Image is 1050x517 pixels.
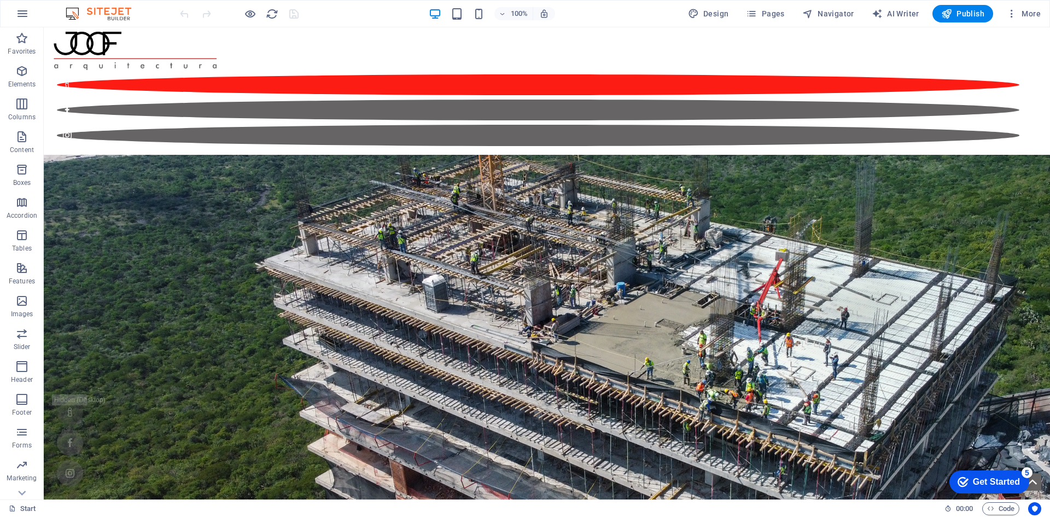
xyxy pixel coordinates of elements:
span: Code [987,502,1014,515]
span: : [964,504,965,513]
h6: Session time [944,502,973,515]
p: Marketing [7,474,37,483]
p: Boxes [13,178,31,187]
button: Usercentrics [1028,502,1041,515]
button: 100% [494,7,533,20]
button: Publish [932,5,993,22]
p: Header [11,375,33,384]
button: Pages [742,5,789,22]
p: Columns [8,113,36,121]
p: Favorites [8,47,36,56]
button: reload [265,7,278,20]
button: Click here to leave preview mode and continue editing [243,7,256,20]
i: On resize automatically adjust zoom level to fit chosen device. [539,9,549,19]
p: Slider [14,342,31,351]
p: Tables [12,244,32,253]
span: Publish [941,8,984,19]
p: Content [10,146,34,154]
img: Editor Logo [63,7,145,20]
p: Elements [8,80,36,89]
button: Navigator [798,5,859,22]
p: Features [9,277,35,286]
span: AI Writer [872,8,919,19]
span: Pages [746,8,784,19]
span: More [1006,8,1041,19]
div: Get Started 5 items remaining, 0% complete [9,5,89,28]
i: Reload page [266,8,278,20]
span: Navigator [802,8,854,19]
a: Click to cancel selection. Double-click to open Pages [9,502,36,515]
div: Design (Ctrl+Alt+Y) [684,5,733,22]
p: Accordion [7,211,37,220]
span: 00 00 [956,502,973,515]
p: Footer [12,408,32,417]
span: Design [688,8,729,19]
button: Code [982,502,1019,515]
p: Forms [12,441,32,450]
button: AI Writer [867,5,924,22]
div: Get Started [32,12,79,22]
button: More [1002,5,1045,22]
h6: 100% [511,7,528,20]
p: Images [11,310,33,318]
button: Design [684,5,733,22]
div: 5 [81,2,92,13]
